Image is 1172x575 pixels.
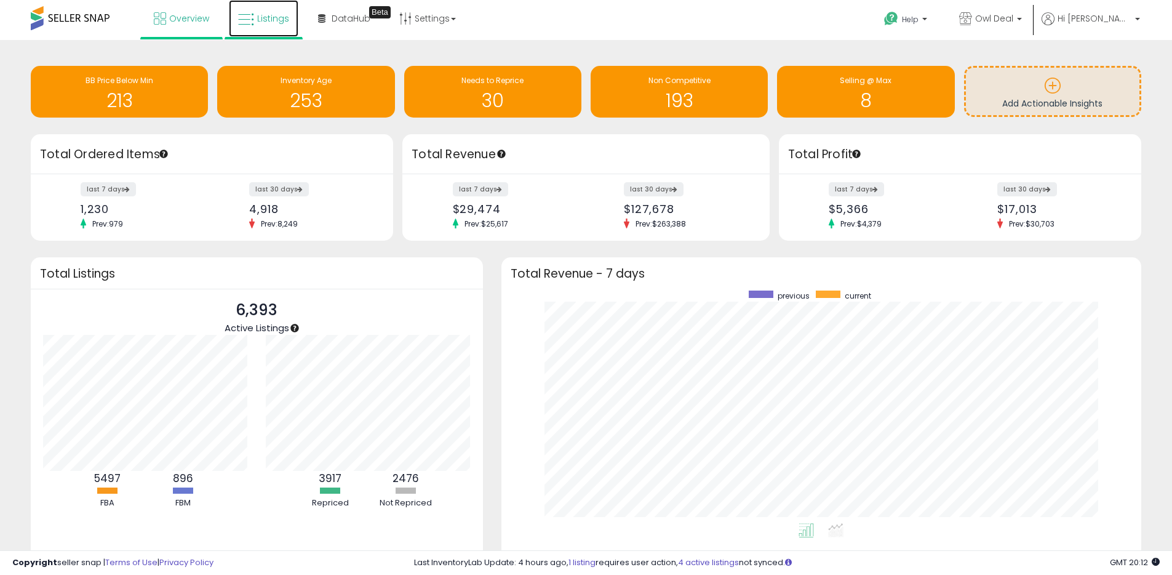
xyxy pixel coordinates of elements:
[829,182,884,196] label: last 7 days
[975,12,1013,25] span: Owl Deal
[169,12,209,25] span: Overview
[217,66,394,118] a: Inventory Age 253
[678,557,739,568] a: 4 active listings
[94,471,121,486] b: 5497
[146,497,220,509] div: FBM
[173,471,193,486] b: 896
[86,219,129,229] span: Prev: 979
[249,182,309,196] label: last 30 days
[597,90,762,111] h1: 193
[902,14,919,25] span: Help
[105,557,157,568] a: Terms of Use
[453,182,508,196] label: last 7 days
[1042,12,1140,40] a: Hi [PERSON_NAME]
[845,291,871,301] span: current
[410,90,575,111] h1: 30
[225,321,289,334] span: Active Listings
[1110,557,1160,568] span: 2025-10-7 20:12 GMT
[31,66,208,118] a: BB Price Below Min 213
[624,182,684,196] label: last 30 days
[223,90,388,111] h1: 253
[629,219,692,229] span: Prev: $263,388
[1003,219,1061,229] span: Prev: $30,703
[369,6,391,18] div: Tooltip anchor
[829,203,951,215] div: $5,366
[785,558,792,566] i: Click here to read more about un-synced listings.
[404,66,581,118] a: Needs to Reprice 30
[412,146,760,163] h3: Total Revenue
[332,12,370,25] span: DataHub
[1058,12,1131,25] span: Hi [PERSON_NAME]
[40,269,474,278] h3: Total Listings
[788,146,1132,163] h3: Total Profit
[453,203,577,215] div: $29,474
[966,68,1139,115] a: Add Actionable Insights
[883,11,899,26] i: Get Help
[496,148,507,159] div: Tooltip anchor
[255,219,304,229] span: Prev: 8,249
[289,323,300,334] div: Tooltip anchor
[568,557,596,568] a: 1 listing
[393,471,419,486] b: 2476
[257,12,289,25] span: Listings
[851,148,862,159] div: Tooltip anchor
[37,90,202,111] h1: 213
[997,182,1057,196] label: last 30 days
[777,66,954,118] a: Selling @ Max 8
[511,269,1132,278] h3: Total Revenue - 7 days
[783,90,948,111] h1: 8
[414,557,1160,569] div: Last InventoryLab Update: 4 hours ago, requires user action, not synced.
[40,146,384,163] h3: Total Ordered Items
[778,291,810,301] span: previous
[293,497,367,509] div: Repriced
[281,75,332,86] span: Inventory Age
[159,557,213,568] a: Privacy Policy
[249,203,372,215] div: 4,918
[997,203,1120,215] div: $17,013
[834,219,888,229] span: Prev: $4,379
[86,75,153,86] span: BB Price Below Min
[1002,97,1102,110] span: Add Actionable Insights
[369,497,443,509] div: Not Repriced
[874,2,939,40] a: Help
[81,182,136,196] label: last 7 days
[624,203,748,215] div: $127,678
[591,66,768,118] a: Non Competitive 193
[648,75,711,86] span: Non Competitive
[225,299,289,322] p: 6,393
[12,557,57,568] strong: Copyright
[71,497,145,509] div: FBA
[158,148,169,159] div: Tooltip anchor
[461,75,524,86] span: Needs to Reprice
[319,471,341,486] b: 3917
[840,75,891,86] span: Selling @ Max
[81,203,203,215] div: 1,230
[12,557,213,569] div: seller snap | |
[458,219,514,229] span: Prev: $25,617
